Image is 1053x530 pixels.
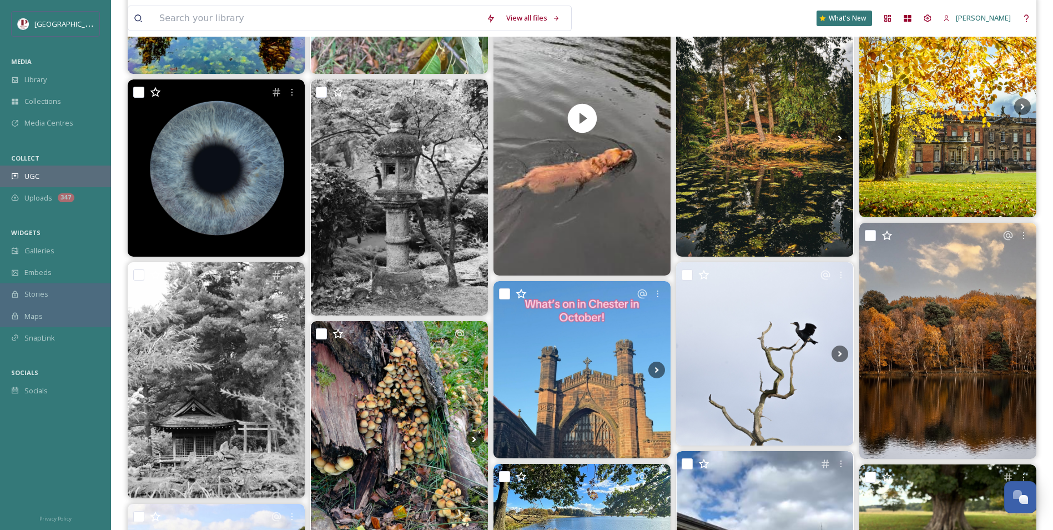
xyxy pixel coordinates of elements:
span: WIDGETS [11,228,41,237]
span: SnapLink [24,333,55,343]
span: Socials [24,386,48,396]
img: Tatton Park. Knutsford. Could happily spend hours walking around the gardens at Tatton Park! ⛩️🌳🍃... [676,20,853,256]
span: Maps [24,311,43,322]
button: Open Chat [1004,481,1036,513]
img: Twenty Five 045 #japanesegarden #japanesegardendesign #japanesegardening #japanesegardensofinstag... [128,262,305,498]
a: View all files [501,7,566,29]
span: Galleries [24,246,54,256]
span: UGC [24,171,39,182]
img: download%20(5).png [18,18,29,29]
span: Library [24,74,47,85]
img: Another stunning icy blue iris photo! Are you looking for an iris photographer? Why not come and ... [128,79,305,257]
span: Stories [24,289,48,299]
span: Privacy Policy [39,515,72,522]
a: What's New [817,11,872,26]
input: Search your library [154,6,481,31]
span: COLLECT [11,154,39,162]
span: SOCIALS [11,368,38,377]
img: Your Monday morning dose of autumn tranquility 🍂 Aren't the colours just spectacular?! 🧡 📸 shot_b... [859,223,1036,459]
span: Uploads [24,193,52,203]
span: MEDIA [11,57,32,66]
img: Assessing his land. This Cormorant was looking elegant as he scouted across the vast Tatton Park ... [676,262,853,446]
span: Collections [24,96,61,107]
a: Privacy Policy [39,511,72,524]
img: What’s on in Chester in October!🎃🎨🎟️✨🫶 [493,281,671,458]
div: 347 [58,193,74,202]
a: [PERSON_NAME] [938,7,1016,29]
span: [PERSON_NAME] [956,13,1011,23]
span: Media Centres [24,118,73,128]
img: Twenty Five 049 #twentyfive #blackandwhitetwentyfive #blackandwhite2025 #blackandwhitezen #blacka... [311,79,488,316]
span: [GEOGRAPHIC_DATA] [34,18,105,29]
span: Embeds [24,267,52,278]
